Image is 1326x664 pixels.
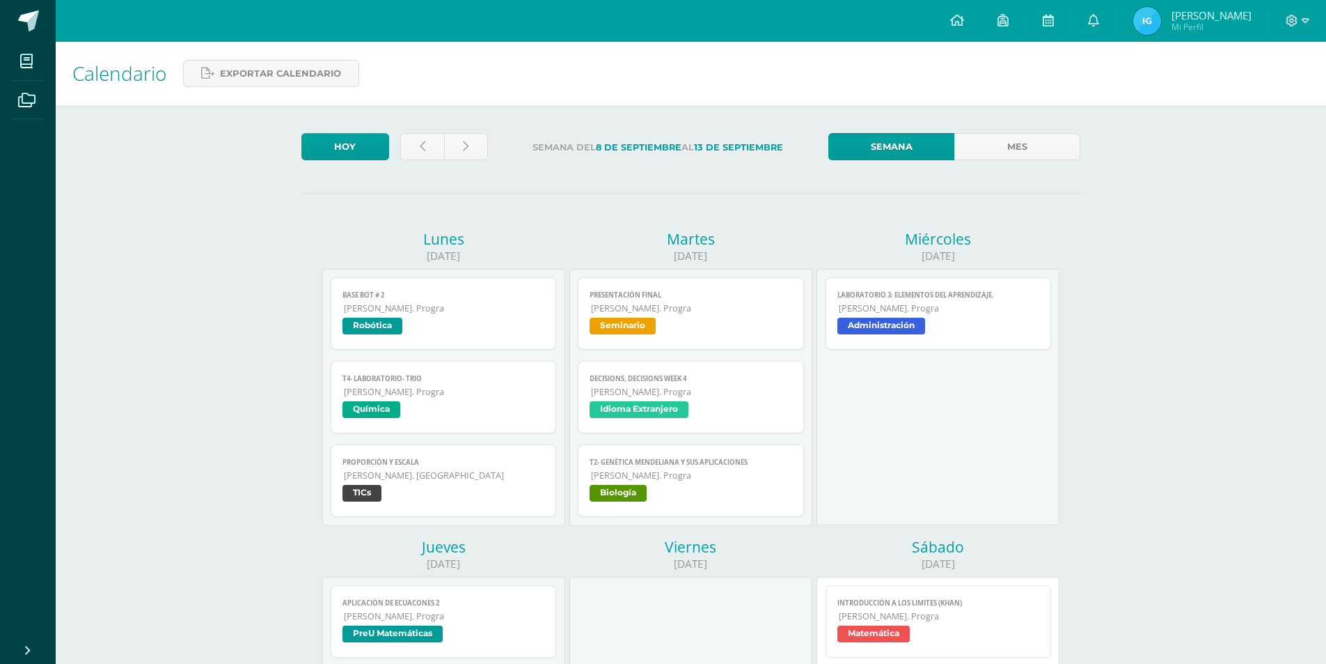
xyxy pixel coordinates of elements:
div: Jueves [322,537,565,557]
label: Semana del al [499,133,817,162]
div: [DATE] [322,249,565,263]
span: [PERSON_NAME] [1171,8,1252,22]
div: [DATE] [816,249,1059,263]
a: Semana [828,133,954,160]
span: [PERSON_NAME]. Progra [591,302,792,314]
span: Mi Perfil [1171,21,1252,33]
span: Calendario [72,60,166,86]
strong: 8 de Septiembre [596,142,681,153]
span: T4- Laboratorio- trio [342,374,545,383]
span: LABORATORIO 3: Elementos del aprendizaje. [837,291,1040,300]
div: Sábado [816,537,1059,557]
a: Decisions, Decisions week 4[PERSON_NAME]. PrograIdioma Extranjero [578,361,804,433]
strong: 13 de Septiembre [694,142,783,153]
span: Matemática [837,626,910,642]
span: Biología [590,485,647,502]
a: Proporción y escala[PERSON_NAME]. [GEOGRAPHIC_DATA]TICs [331,445,557,517]
span: Robótica [342,318,402,334]
span: Administración [837,318,925,334]
a: Exportar calendario [183,60,359,87]
a: Hoy [301,133,389,160]
span: Seminario [590,318,656,334]
span: TICs [342,485,381,502]
span: Presentación final [590,291,792,300]
div: [DATE] [569,249,812,263]
a: Introducción a los limites (khan)[PERSON_NAME]. PrograMatemática [826,585,1052,658]
img: 651636e8bb3ebf80c0af00aaf6bf380f.png [1133,7,1161,35]
div: Martes [569,229,812,249]
span: Idioma Extranjero [590,401,688,418]
a: Presentación final[PERSON_NAME]. PrograSeminario [578,277,804,350]
span: Introducción a los limites (khan) [837,599,1040,608]
span: [PERSON_NAME]. Progra [591,470,792,481]
span: Química [342,401,400,418]
span: PreU Matemáticas [342,626,443,642]
div: [DATE] [322,557,565,571]
a: Base bot # 2[PERSON_NAME]. PrograRobótica [331,277,557,350]
div: Lunes [322,229,565,249]
div: [DATE] [816,557,1059,571]
span: Proporción y escala [342,458,545,467]
a: T4- Laboratorio- trio[PERSON_NAME]. PrograQuímica [331,361,557,433]
span: Base bot # 2 [342,291,545,300]
a: Aplicación de ecuacones 2[PERSON_NAME]. PrograPreU Matemáticas [331,585,557,658]
span: Exportar calendario [220,61,341,86]
span: [PERSON_NAME]. Progra [344,610,545,622]
span: [PERSON_NAME]. Progra [344,386,545,398]
span: [PERSON_NAME]. Progra [344,302,545,314]
div: Viernes [569,537,812,557]
span: [PERSON_NAME]. Progra [839,610,1040,622]
span: [PERSON_NAME]. Progra [839,302,1040,314]
a: T2- Genética Mendeliana y sus aplicaciones[PERSON_NAME]. PrograBiología [578,445,804,517]
span: [PERSON_NAME]. Progra [591,386,792,398]
span: Aplicación de ecuacones 2 [342,599,545,608]
span: T2- Genética Mendeliana y sus aplicaciones [590,458,792,467]
span: Decisions, Decisions week 4 [590,374,792,383]
a: Mes [954,133,1080,160]
span: [PERSON_NAME]. [GEOGRAPHIC_DATA] [344,470,545,481]
div: Miércoles [816,229,1059,249]
div: [DATE] [569,557,812,571]
a: LABORATORIO 3: Elementos del aprendizaje.[PERSON_NAME]. PrograAdministración [826,277,1052,350]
